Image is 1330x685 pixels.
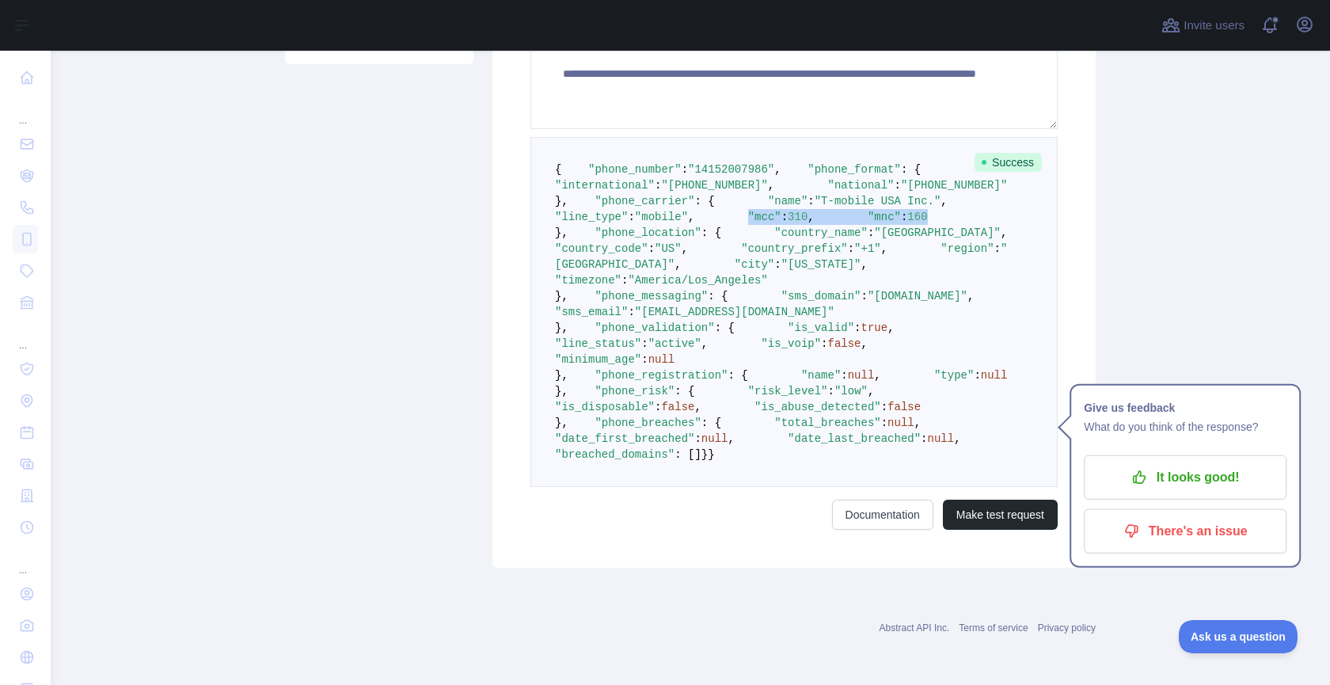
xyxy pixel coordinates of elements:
[621,274,628,287] span: :
[887,417,914,429] span: null
[768,195,807,207] span: "name"
[694,432,701,445] span: :
[682,163,688,176] span: :
[682,242,688,255] span: ,
[555,179,655,192] span: "international"
[13,320,38,352] div: ...
[807,211,814,223] span: ,
[848,242,854,255] span: :
[1084,417,1286,436] p: What do you think of the response?
[555,385,568,398] span: },
[555,369,568,382] span: },
[774,417,880,429] span: "total_breaches"
[768,179,774,192] span: ,
[781,258,861,271] span: "[US_STATE]"
[555,274,621,287] span: "timezone"
[595,195,694,207] span: "phone_carrier"
[735,258,774,271] span: "city"
[13,545,38,577] div: ...
[868,290,967,303] span: "[DOMAIN_NAME]"
[901,179,1007,192] span: "[PHONE_NUMBER]"
[1038,622,1096,634] a: Privacy policy
[555,353,641,366] span: "minimum_age"
[595,322,714,334] span: "phone_validation"
[914,417,921,429] span: ,
[1158,13,1248,38] button: Invite users
[555,306,628,318] span: "sms_email"
[635,306,834,318] span: "[EMAIL_ADDRESS][DOMAIN_NAME]"
[555,337,641,350] span: "line_status"
[741,242,847,255] span: "country_prefix"
[828,385,834,398] span: :
[728,369,747,382] span: : {
[641,337,648,350] span: :
[648,337,701,350] span: "active"
[981,369,1008,382] span: null
[868,211,901,223] span: "mnc"
[928,432,955,445] span: null
[674,385,694,398] span: : {
[1179,620,1298,653] iframe: Toggle Customer Support
[701,417,721,429] span: : {
[648,242,655,255] span: :
[628,274,767,287] span: "America/Los_Angeles"
[881,417,887,429] span: :
[848,369,875,382] span: null
[807,195,814,207] span: :
[13,95,38,127] div: ...
[943,500,1058,530] button: Make test request
[555,163,561,176] span: {
[555,432,694,445] span: "date_first_breached"
[595,369,728,382] span: "phone_registration"
[975,153,1042,172] span: Success
[861,290,868,303] span: :
[834,385,868,398] span: "low"
[861,322,888,334] span: true
[688,163,774,176] span: "14152007986"
[874,226,1001,239] span: "[GEOGRAPHIC_DATA]"
[701,337,708,350] span: ,
[595,226,701,239] span: "phone_location"
[674,258,681,271] span: ,
[901,163,921,176] span: : {
[774,258,781,271] span: :
[715,322,735,334] span: : {
[648,353,675,366] span: null
[959,622,1028,634] a: Terms of service
[861,258,868,271] span: ,
[907,211,927,223] span: 160
[901,211,907,223] span: :
[555,290,568,303] span: },
[967,290,974,303] span: ,
[595,385,674,398] span: "phone_risk"
[954,432,960,445] span: ,
[781,211,788,223] span: :
[774,226,868,239] span: "country_name"
[828,337,861,350] span: false
[788,211,807,223] span: 310
[655,401,661,413] span: :
[595,417,701,429] span: "phone_breaches"
[595,290,708,303] span: "phone_messaging"
[921,432,927,445] span: :
[788,322,854,334] span: "is_valid"
[1001,226,1007,239] span: ,
[728,432,734,445] span: ,
[815,195,941,207] span: "T-mobile USA Inc."
[701,448,708,461] span: }
[708,448,714,461] span: }
[661,179,767,192] span: "[PHONE_NUMBER]"
[940,242,994,255] span: "region"
[555,417,568,429] span: },
[688,211,694,223] span: ,
[887,401,921,413] span: false
[887,322,894,334] span: ,
[628,211,634,223] span: :
[832,500,933,530] a: Documentation
[774,163,781,176] span: ,
[994,242,1001,255] span: :
[661,401,694,413] span: false
[754,401,881,413] span: "is_abuse_detected"
[1184,17,1244,35] span: Invite users
[801,369,841,382] span: "name"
